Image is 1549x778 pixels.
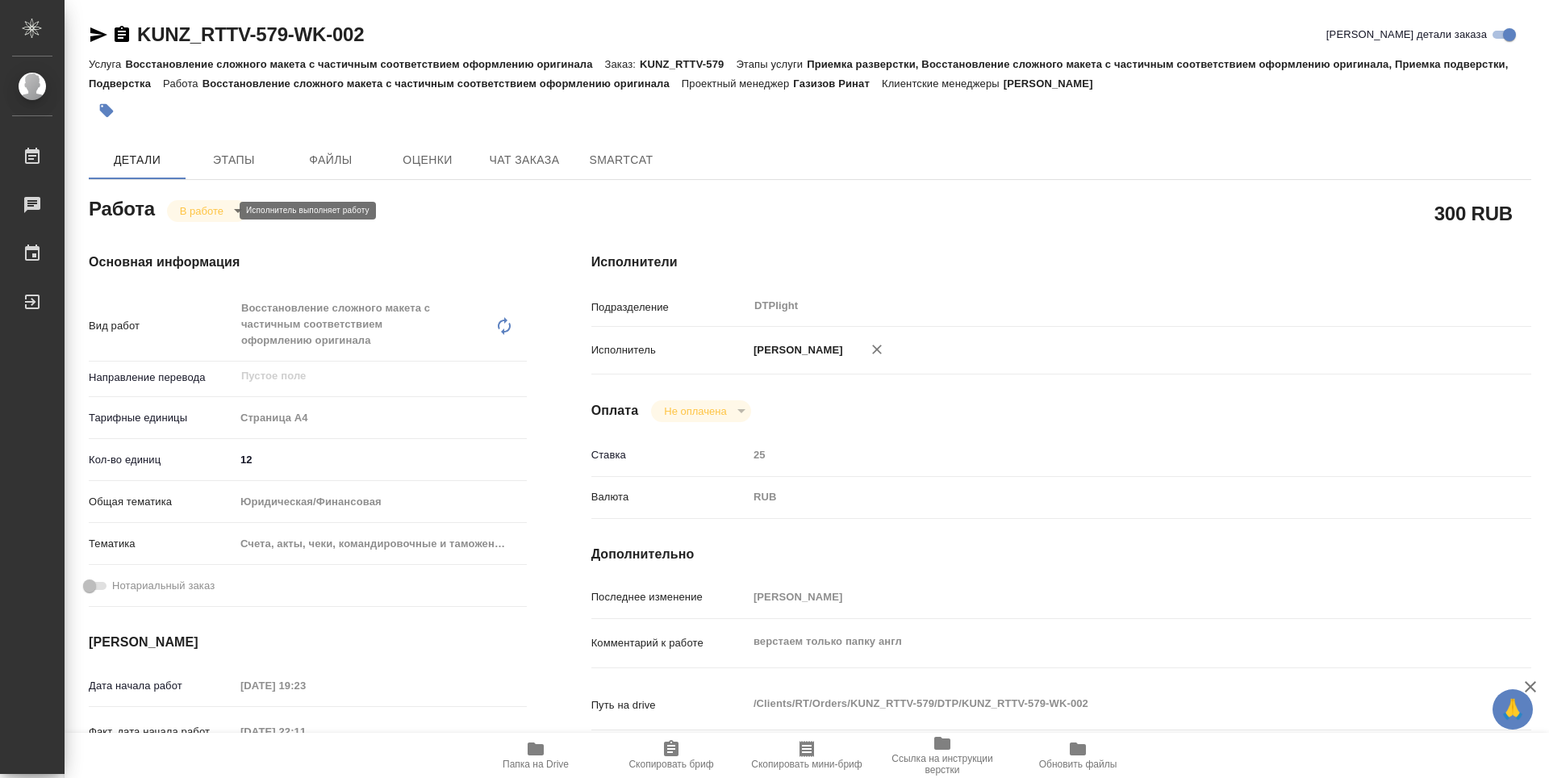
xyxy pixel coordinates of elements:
[591,447,748,463] p: Ставка
[736,58,807,70] p: Этапы услуги
[603,733,739,778] button: Скопировать бриф
[884,753,1000,776] span: Ссылка на инструкции верстки
[89,58,125,70] p: Услуга
[640,58,736,70] p: KUNZ_RTTV-579
[1039,759,1117,770] span: Обновить файлы
[112,578,215,594] span: Нотариальный заказ
[591,253,1531,272] h4: Исполнители
[175,204,228,218] button: В работе
[682,77,793,90] p: Проектный менеджер
[591,635,748,651] p: Комментарий к работе
[1004,77,1105,90] p: [PERSON_NAME]
[628,759,713,770] span: Скопировать бриф
[125,58,604,70] p: Восстановление сложного макета с частичным соответствием оформлению оригинала
[751,759,862,770] span: Скопировать мини-бриф
[292,150,370,170] span: Файлы
[89,25,108,44] button: Скопировать ссылку для ЯМессенджера
[89,193,155,222] h2: Работа
[875,733,1010,778] button: Ссылка на инструкции верстки
[235,530,527,558] div: Счета, акты, чеки, командировочные и таможенные документы
[605,58,640,70] p: Заказ:
[591,299,748,316] p: Подразделение
[591,697,748,713] p: Путь на drive
[591,489,748,505] p: Валюта
[651,400,750,422] div: В работе
[137,23,364,45] a: KUNZ_RTTV-579-WK-002
[240,366,489,386] input: Пустое поле
[235,404,527,432] div: Страница А4
[591,342,748,358] p: Исполнитель
[89,633,527,652] h4: [PERSON_NAME]
[89,494,235,510] p: Общая тематика
[235,448,527,471] input: ✎ Введи что-нибудь
[89,410,235,426] p: Тарифные единицы
[98,150,176,170] span: Детали
[202,77,682,90] p: Восстановление сложного макета с частичным соответствием оформлению оригинала
[235,488,527,516] div: Юридическая/Финансовая
[89,93,124,128] button: Добавить тэг
[195,150,273,170] span: Этапы
[748,690,1453,717] textarea: /Clients/RT/Orders/KUNZ_RTTV-579/DTP/KUNZ_RTTV-579-WK-002
[112,25,132,44] button: Скопировать ссылку
[89,678,235,694] p: Дата начала работ
[748,443,1453,466] input: Пустое поле
[882,77,1004,90] p: Клиентские менеджеры
[468,733,603,778] button: Папка на Drive
[793,77,882,90] p: Газизов Ринат
[591,589,748,605] p: Последнее изменение
[89,536,235,552] p: Тематика
[582,150,660,170] span: SmartCat
[167,200,248,222] div: В работе
[89,370,235,386] p: Направление перевода
[748,342,843,358] p: [PERSON_NAME]
[1434,199,1513,227] h2: 300 RUB
[235,674,376,697] input: Пустое поле
[89,318,235,334] p: Вид работ
[389,150,466,170] span: Оценки
[591,545,1531,564] h4: Дополнительно
[503,759,569,770] span: Папка на Drive
[1493,689,1533,730] button: 🙏
[591,401,639,420] h4: Оплата
[89,253,527,272] h4: Основная информация
[89,452,235,468] p: Кол-во единиц
[1326,27,1487,43] span: [PERSON_NAME] детали заказа
[486,150,563,170] span: Чат заказа
[859,332,895,367] button: Удалить исполнителя
[89,724,235,740] p: Факт. дата начала работ
[1010,733,1146,778] button: Обновить файлы
[748,585,1453,609] input: Пустое поле
[235,720,376,743] input: Пустое поле
[748,628,1453,655] textarea: верстаем только папку англ
[1499,692,1526,726] span: 🙏
[748,483,1453,511] div: RUB
[163,77,202,90] p: Работа
[739,733,875,778] button: Скопировать мини-бриф
[659,404,731,418] button: Не оплачена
